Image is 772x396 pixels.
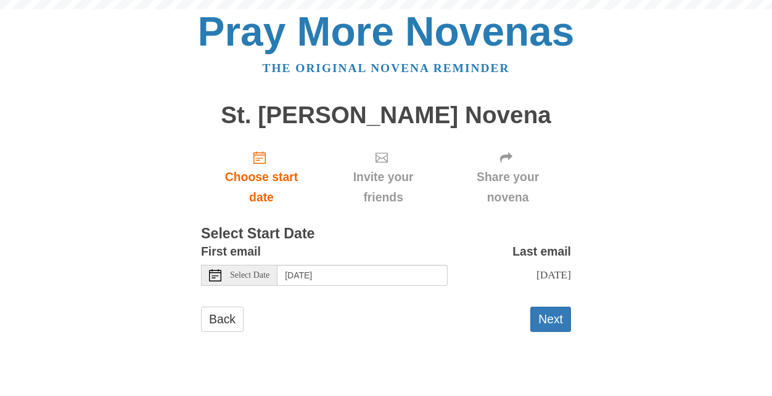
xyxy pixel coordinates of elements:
a: The original novena reminder [263,62,510,75]
button: Next [530,307,571,332]
h1: St. [PERSON_NAME] Novena [201,102,571,129]
span: Share your novena [457,167,559,208]
div: Click "Next" to confirm your start date first. [322,140,445,214]
span: Invite your friends [334,167,432,208]
span: [DATE] [536,269,571,281]
label: Last email [512,241,571,262]
a: Choose start date [201,140,322,214]
a: Back [201,307,244,332]
span: Choose start date [213,167,310,208]
div: Click "Next" to confirm your start date first. [445,140,571,214]
label: First email [201,241,261,262]
h3: Select Start Date [201,226,571,242]
span: Select Date [230,271,269,280]
a: Pray More Novenas [198,9,575,54]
